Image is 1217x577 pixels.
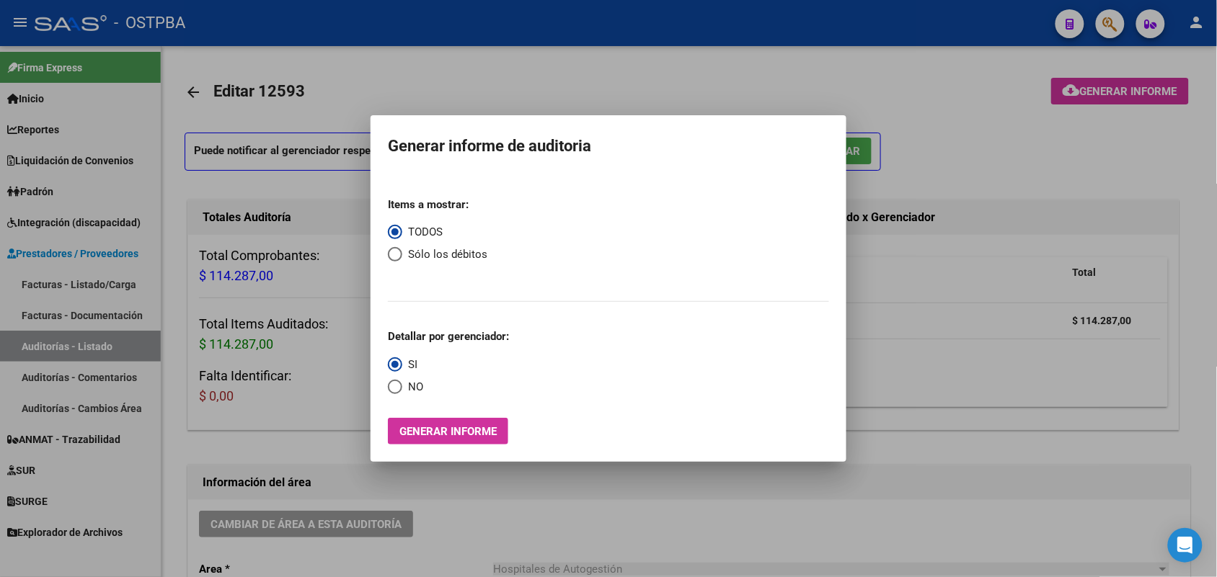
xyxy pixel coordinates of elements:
strong: Detallar por gerenciador: [388,330,509,343]
span: NO [402,379,423,395]
span: TODOS [402,224,443,241]
button: Generar informe [388,418,508,444]
span: Sólo los débitos [402,246,487,263]
h1: Generar informe de auditoria [388,133,829,160]
mat-radio-group: Select an option [388,318,509,395]
span: Generar informe [399,425,497,438]
strong: Items a mostrar: [388,198,469,211]
div: Open Intercom Messenger [1168,528,1203,563]
span: SI [402,357,417,373]
mat-radio-group: Select an option [388,186,487,285]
